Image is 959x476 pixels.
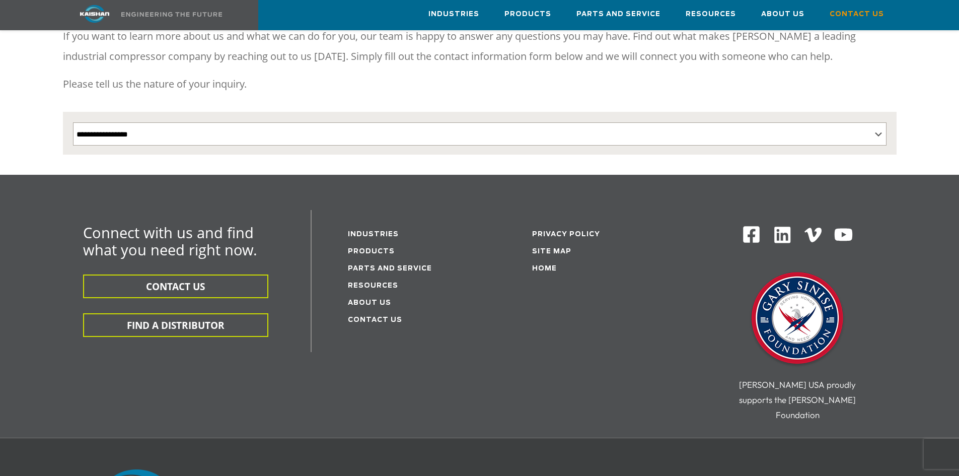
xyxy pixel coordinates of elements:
img: Linkedin [773,225,792,245]
a: Contact Us [830,1,884,28]
span: About Us [761,9,804,20]
button: CONTACT US [83,275,268,298]
p: If you want to learn more about us and what we can do for you, our team is happy to answer any qu... [63,26,897,66]
img: kaishan logo [57,5,132,23]
a: About Us [761,1,804,28]
a: Privacy Policy [532,231,600,238]
button: FIND A DISTRIBUTOR [83,313,268,337]
a: Site Map [532,248,571,255]
span: Connect with us and find what you need right now. [83,223,257,259]
a: About Us [348,300,391,306]
a: Industries [348,231,399,238]
a: Contact Us [348,317,402,323]
img: Gary Sinise Foundation [747,269,848,370]
img: Youtube [834,225,853,245]
span: Industries [428,9,479,20]
a: Resources [348,283,398,289]
span: Products [504,9,551,20]
a: Parts and Service [576,1,660,28]
span: [PERSON_NAME] USA proudly supports the [PERSON_NAME] Foundation [739,379,856,420]
img: Engineering the future [121,12,222,17]
a: Parts and service [348,265,432,272]
img: Vimeo [804,228,822,242]
span: Parts and Service [576,9,660,20]
span: Contact Us [830,9,884,20]
a: Products [504,1,551,28]
a: Home [532,265,557,272]
span: Resources [686,9,736,20]
a: Products [348,248,395,255]
img: Facebook [742,225,761,244]
p: Please tell us the nature of your inquiry. [63,74,897,94]
a: Resources [686,1,736,28]
a: Industries [428,1,479,28]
